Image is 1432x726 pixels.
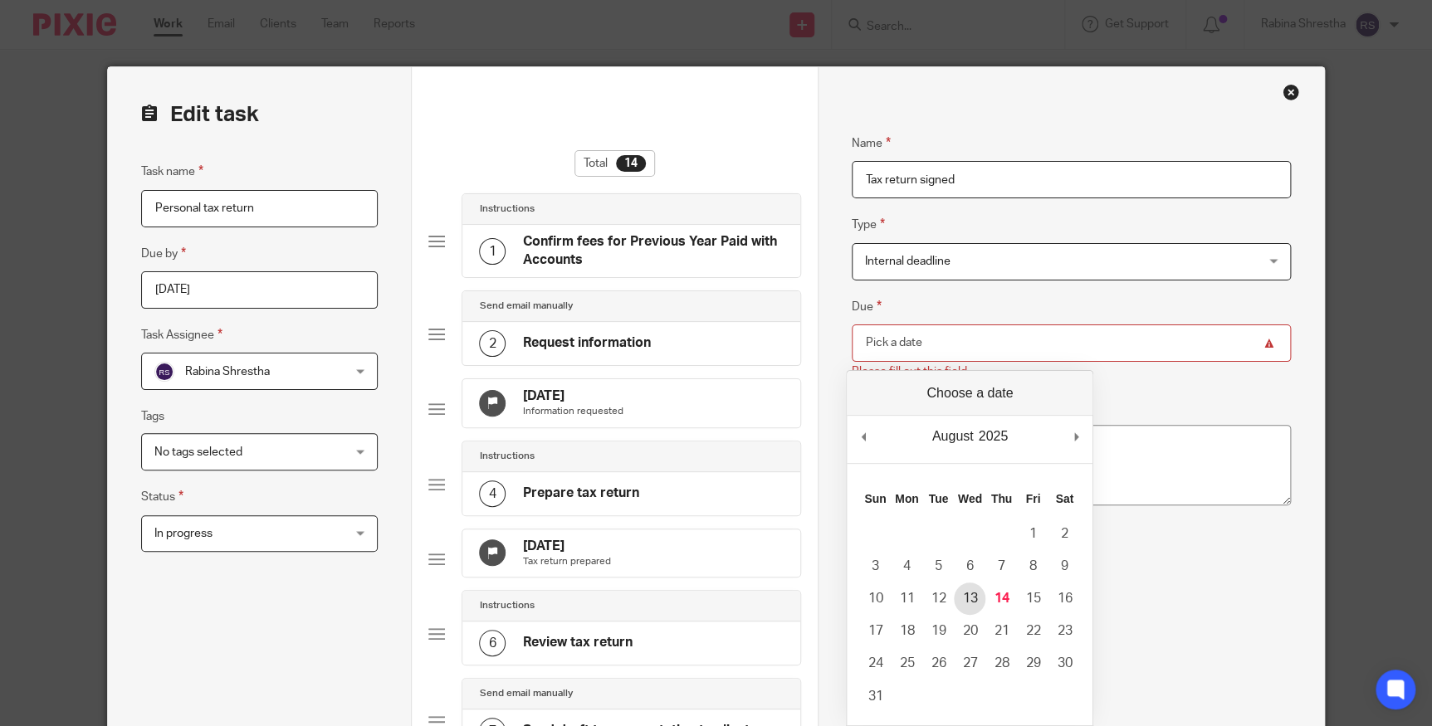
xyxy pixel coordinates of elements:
label: Tags [141,408,164,425]
button: 25 [891,647,922,680]
button: 3 [859,550,891,582]
h4: Send email manually [479,300,572,313]
abbr: Tuesday [929,492,949,505]
label: Name [852,134,891,153]
button: 7 [985,550,1017,582]
h4: Request information [522,334,650,352]
button: 11 [891,582,922,615]
span: Internal deadline [865,256,951,267]
div: Close this dialog window [1283,84,1299,100]
button: 17 [859,615,891,647]
h4: Instructions [479,599,534,612]
label: Due [852,297,882,316]
button: 16 [1048,582,1080,615]
p: Tax return prepared [522,555,610,568]
input: Pick a date [141,271,378,309]
button: 15 [1017,582,1048,615]
abbr: Friday [1025,492,1040,505]
div: 2025 [975,424,1010,449]
h4: Review tax return [522,634,632,651]
h4: [DATE] [522,387,623,405]
button: 6 [954,550,985,582]
h4: Prepare tax return [522,485,638,502]
button: 24 [859,647,891,680]
h4: Instructions [479,202,534,216]
label: Due by [141,244,186,263]
h4: [DATE] [522,538,610,555]
abbr: Saturday [1056,492,1074,505]
button: 14 [985,582,1017,615]
button: 19 [922,615,954,647]
input: Use the arrow keys to pick a date [852,324,1291,362]
button: 22 [1017,615,1048,647]
label: Task Assignee [141,325,222,344]
label: Type [852,215,885,234]
button: 27 [954,647,985,680]
h4: Instructions [479,450,534,463]
label: Task name [141,162,203,181]
abbr: Monday [895,492,918,505]
button: 2 [1048,518,1080,550]
button: 10 [859,582,891,615]
div: Please fill out this field. [852,363,970,380]
button: 5 [922,550,954,582]
span: Rabina Shrestha [185,366,270,378]
button: Previous Month [855,424,872,449]
button: 26 [922,647,954,680]
button: 13 [954,582,985,615]
span: In progress [154,528,213,539]
p: Information requested [522,405,623,418]
button: 28 [985,647,1017,680]
h2: Edit task [141,100,378,129]
div: 1 [479,238,506,265]
abbr: Thursday [991,492,1012,505]
button: Next Month [1068,424,1084,449]
button: 30 [1048,647,1080,680]
button: 20 [954,615,985,647]
abbr: Wednesday [958,492,982,505]
div: Total [574,150,655,177]
img: svg%3E [154,362,174,382]
button: 4 [891,550,922,582]
button: 18 [891,615,922,647]
button: 31 [859,680,891,713]
h4: Confirm fees for Previous Year Paid with Accounts [522,233,783,269]
div: 4 [479,480,506,507]
button: 21 [985,615,1017,647]
div: August [930,424,976,449]
button: 9 [1048,550,1080,582]
div: 2 [479,330,506,357]
button: 29 [1017,647,1048,680]
div: 6 [479,630,506,656]
button: 8 [1017,550,1048,582]
h4: Send email manually [479,687,572,700]
button: 1 [1017,518,1048,550]
abbr: Sunday [864,492,886,505]
button: 23 [1048,615,1080,647]
div: 14 [616,155,646,172]
span: No tags selected [154,446,242,458]
label: Status [141,487,183,506]
button: 12 [922,582,954,615]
